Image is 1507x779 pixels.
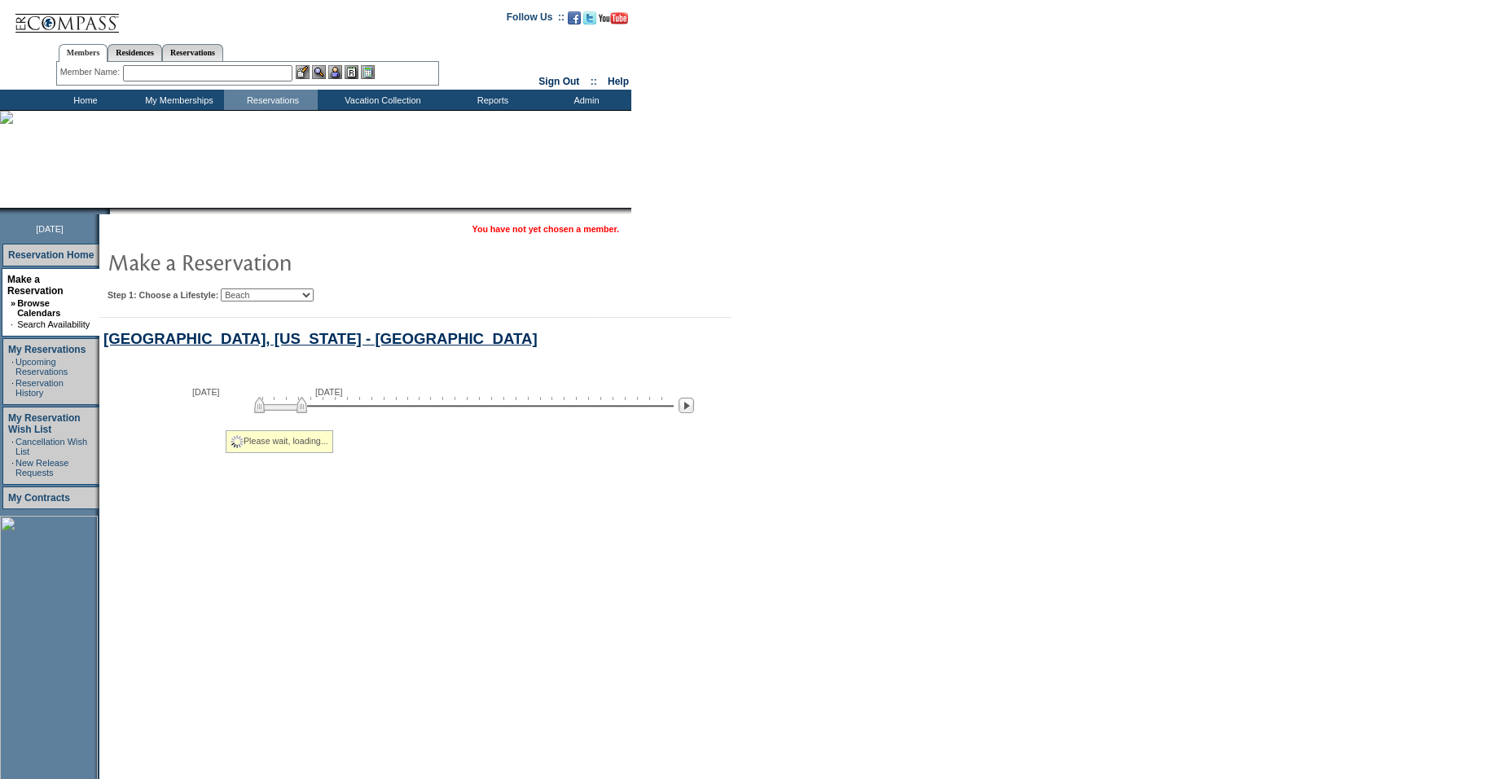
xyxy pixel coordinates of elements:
a: Subscribe to our YouTube Channel [599,16,628,26]
a: Search Availability [17,319,90,329]
img: blank.gif [110,208,112,214]
td: Home [37,90,130,110]
a: Members [59,44,108,62]
span: You have not yet chosen a member. [472,224,619,234]
a: Browse Calendars [17,298,60,318]
td: Admin [538,90,631,110]
a: Reservation History [15,378,64,398]
div: Member Name: [60,65,123,79]
a: Residences [108,44,162,61]
img: Become our fan on Facebook [568,11,581,24]
a: New Release Requests [15,458,68,478]
a: My Reservation Wish List [8,412,81,435]
a: Reservation Home [8,249,94,261]
span: :: [591,76,597,87]
a: Make a Reservation [7,274,64,297]
div: Please wait, loading... [226,430,333,453]
span: [DATE] [315,387,343,397]
td: · [11,357,14,376]
td: My Memberships [130,90,224,110]
a: Reservations [162,44,223,61]
img: b_calculator.gif [361,65,375,79]
td: · [11,458,14,478]
a: Follow us on Twitter [583,16,596,26]
td: Follow Us :: [507,10,565,29]
td: · [11,437,14,456]
a: [GEOGRAPHIC_DATA], [US_STATE] - [GEOGRAPHIC_DATA] [103,330,538,347]
img: Subscribe to our YouTube Channel [599,12,628,24]
img: Impersonate [328,65,342,79]
img: spinner2.gif [231,435,244,448]
a: Sign Out [538,76,579,87]
img: Reservations [345,65,358,79]
a: My Contracts [8,492,70,504]
img: b_edit.gif [296,65,310,79]
span: [DATE] [36,224,64,234]
a: Cancellation Wish List [15,437,87,456]
span: [DATE] [192,387,220,397]
img: Follow us on Twitter [583,11,596,24]
img: pgTtlMakeReservation.gif [108,245,433,278]
td: · [11,378,14,398]
a: Help [608,76,629,87]
a: Become our fan on Facebook [568,16,581,26]
b: » [11,298,15,308]
td: · [11,319,15,329]
td: Reservations [224,90,318,110]
a: Upcoming Reservations [15,357,68,376]
img: Next [679,398,694,413]
a: My Reservations [8,344,86,355]
b: Step 1: Choose a Lifestyle: [108,290,218,300]
td: Vacation Collection [318,90,444,110]
td: Reports [444,90,538,110]
img: View [312,65,326,79]
img: promoShadowLeftCorner.gif [104,208,110,214]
